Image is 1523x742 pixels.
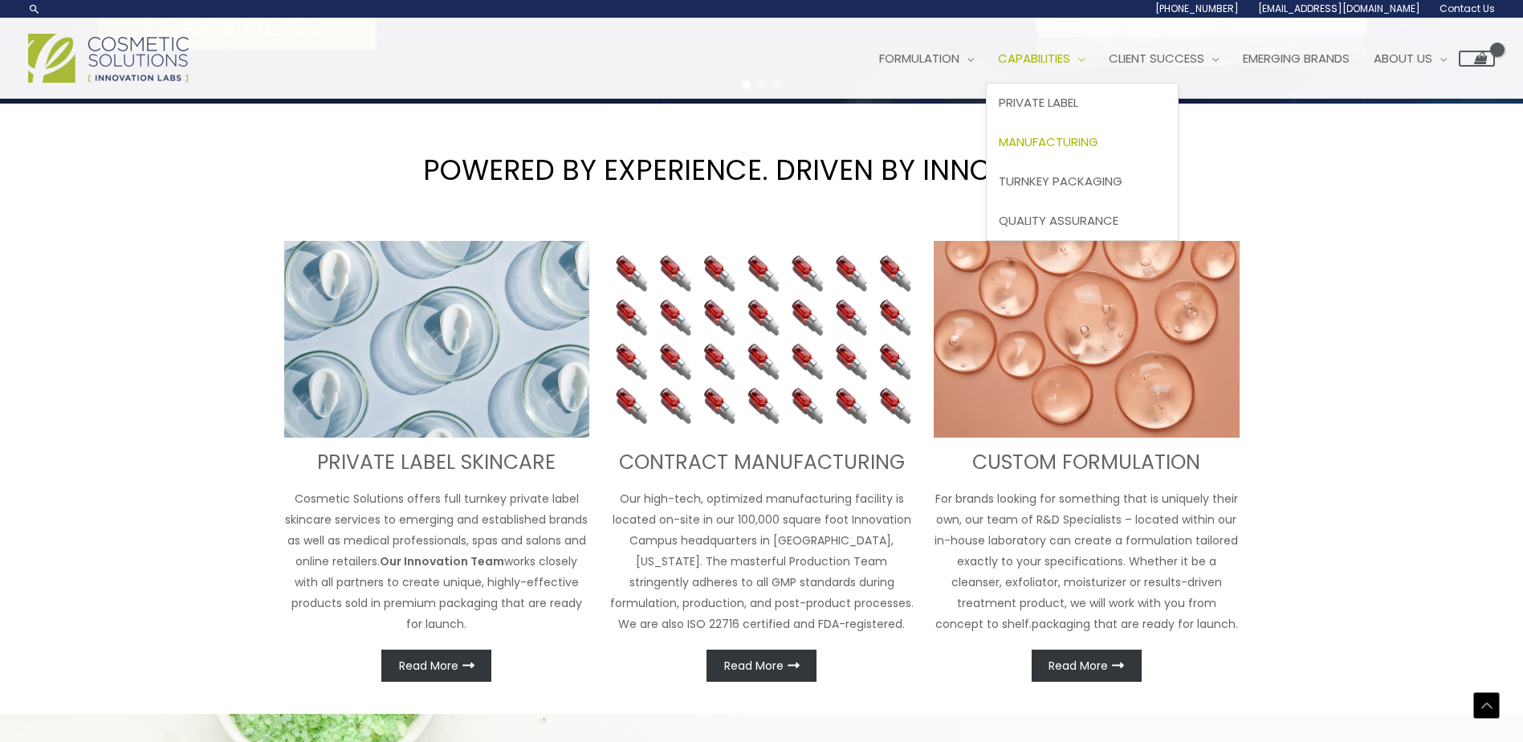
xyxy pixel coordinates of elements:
[998,50,1070,67] span: Capabilities
[1231,35,1362,83] a: Emerging Brands
[987,161,1178,201] a: Turnkey Packaging
[284,450,590,476] h3: PRIVATE LABEL SKINCARE
[1155,2,1239,15] span: [PHONE_NUMBER]
[609,241,914,438] img: Contract Manufacturing
[855,35,1495,83] nav: Site Navigation
[1109,50,1204,67] span: Client Success
[1374,50,1432,67] span: About Us
[1440,2,1495,15] span: Contact Us
[999,133,1098,150] span: Manufacturing
[867,35,986,83] a: Formulation
[999,173,1122,190] span: Turnkey Packaging
[987,123,1178,162] a: Manufacturing
[999,212,1118,229] span: Quality Assurance
[399,660,458,671] span: Read More
[28,2,41,15] a: Search icon link
[934,241,1240,438] img: Custom Formulation
[1243,50,1350,67] span: Emerging Brands
[934,488,1240,634] p: For brands looking for something that is uniquely their own, our team of R&D Specialists – locate...
[380,553,504,569] strong: Our Innovation Team
[1032,650,1142,682] a: Read More
[1097,35,1231,83] a: Client Success
[999,94,1078,111] span: Private Label
[987,84,1178,123] a: Private Label
[381,650,491,682] a: Read More
[707,650,816,682] a: Read More
[986,35,1097,83] a: Capabilities
[609,450,914,476] h3: CONTRACT MANUFACTURING
[1258,2,1420,15] span: [EMAIL_ADDRESS][DOMAIN_NAME]
[724,660,784,671] span: Read More
[609,488,914,634] p: Our high-tech, optimized manufacturing facility is located on-site in our 100,000 square foot Inn...
[934,450,1240,476] h3: CUSTOM FORMULATION
[1049,660,1108,671] span: Read More
[284,488,590,634] p: Cosmetic Solutions offers full turnkey private label skincare services to emerging and establishe...
[284,241,590,438] img: turnkey private label skincare
[987,201,1178,240] a: Quality Assurance
[28,34,189,83] img: Cosmetic Solutions Logo
[879,50,959,67] span: Formulation
[1362,35,1459,83] a: About Us
[1459,51,1495,67] a: View Shopping Cart, empty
